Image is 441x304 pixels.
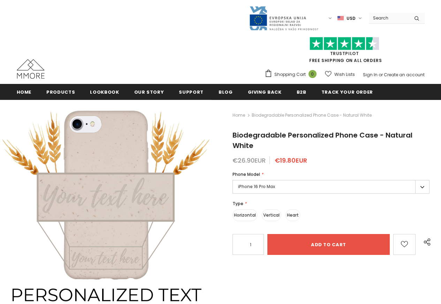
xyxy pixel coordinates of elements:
span: Giving back [248,89,282,95]
span: Type [233,201,243,206]
input: Add to cart [267,234,390,255]
span: Track your order [321,89,373,95]
span: FREE SHIPPING ON ALL ORDERS [265,40,425,63]
span: Products [46,89,75,95]
a: Shopping Cart 0 [265,69,320,80]
a: Lookbook [90,84,119,100]
a: Giving back [248,84,282,100]
span: support [179,89,204,95]
input: Search Site [369,13,409,23]
a: Trustpilot [330,50,359,56]
a: Blog [219,84,233,100]
span: Biodegradable Personalized Phone Case - Natural White [252,111,372,119]
a: Sign In [363,72,378,78]
a: Home [233,111,245,119]
label: Vertical [262,209,281,221]
img: USD [337,15,344,21]
span: Home [17,89,32,95]
a: Create an account [384,72,425,78]
span: €19.80EUR [275,156,307,165]
span: €26.90EUR [233,156,266,165]
label: Heart [286,209,300,221]
span: Our Story [134,89,164,95]
a: Our Story [134,84,164,100]
a: support [179,84,204,100]
span: USD [347,15,356,22]
span: or [379,72,383,78]
span: 0 [309,70,317,78]
img: Trust Pilot Stars [310,37,379,50]
span: Biodegradable Personalized Phone Case - Natural White [233,130,412,150]
a: Products [46,84,75,100]
img: Javni Razpis [249,6,319,31]
span: Phone Model [233,171,260,177]
a: Track your order [321,84,373,100]
a: Home [17,84,32,100]
span: Blog [219,89,233,95]
a: Wish Lists [325,68,355,80]
label: iPhone 16 Pro Max [233,180,429,194]
span: Wish Lists [334,71,355,78]
a: B2B [297,84,306,100]
img: MMORE Cases [17,59,45,79]
span: B2B [297,89,306,95]
a: Javni Razpis [249,15,319,21]
span: Shopping Cart [274,71,306,78]
label: Horizontal [233,209,257,221]
span: Lookbook [90,89,119,95]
